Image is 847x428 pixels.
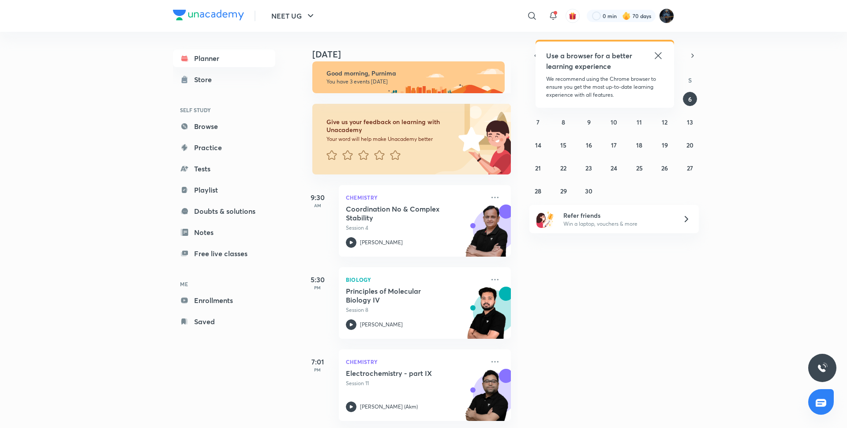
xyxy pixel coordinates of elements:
[326,118,455,134] h6: Give us your feedback on learning with Unacademy
[360,321,403,329] p: [PERSON_NAME]
[687,118,693,126] abbr: September 13, 2025
[688,95,692,103] abbr: September 6, 2025
[611,141,617,149] abbr: September 17, 2025
[173,10,244,20] img: Company Logo
[346,205,456,222] h5: Coordination No & Complex Stability
[817,363,828,373] img: ttu
[658,161,672,175] button: September 26, 2025
[531,184,545,198] button: September 28, 2025
[585,187,592,195] abbr: September 30, 2025
[683,161,697,175] button: September 27, 2025
[662,118,667,126] abbr: September 12, 2025
[173,245,275,262] a: Free live classes
[346,379,484,387] p: Session 11
[662,141,668,149] abbr: September 19, 2025
[326,78,497,85] p: You have 3 events [DATE]
[360,239,403,246] p: [PERSON_NAME]
[586,141,592,149] abbr: September 16, 2025
[531,138,545,152] button: September 14, 2025
[607,161,621,175] button: September 24, 2025
[632,138,646,152] button: September 18, 2025
[312,49,520,60] h4: [DATE]
[556,115,570,129] button: September 8, 2025
[173,223,275,241] a: Notes
[535,187,541,195] abbr: September 28, 2025
[173,202,275,220] a: Doubts & solutions
[535,164,541,172] abbr: September 21, 2025
[300,367,335,372] p: PM
[326,69,497,77] h6: Good morning, Purnima
[428,104,511,174] img: feedback_image
[173,160,275,178] a: Tests
[326,136,455,143] p: Your word will help make Unacademy better
[346,224,484,232] p: Session 4
[546,75,663,99] p: We recommend using the Chrome browser to ensure you get the most up-to-date learning experience w...
[173,292,275,309] a: Enrollments
[661,164,668,172] abbr: September 26, 2025
[636,141,642,149] abbr: September 18, 2025
[587,118,591,126] abbr: September 9, 2025
[300,356,335,367] h5: 7:01
[346,369,456,378] h5: Electrochemistry - part IX
[686,141,693,149] abbr: September 20, 2025
[658,115,672,129] button: September 12, 2025
[173,10,244,23] a: Company Logo
[582,161,596,175] button: September 23, 2025
[462,287,511,348] img: unacademy
[556,138,570,152] button: September 15, 2025
[173,181,275,199] a: Playlist
[536,210,554,228] img: referral
[607,138,621,152] button: September 17, 2025
[582,138,596,152] button: September 16, 2025
[462,205,511,265] img: unacademy
[300,192,335,203] h5: 9:30
[658,138,672,152] button: September 19, 2025
[582,115,596,129] button: September 9, 2025
[569,12,577,20] img: avatar
[563,220,672,228] p: Win a laptop, vouchers & more
[346,192,484,203] p: Chemistry
[194,74,217,85] div: Store
[607,115,621,129] button: September 10, 2025
[636,164,643,172] abbr: September 25, 2025
[563,211,672,220] h6: Refer friends
[562,118,565,126] abbr: September 8, 2025
[611,118,617,126] abbr: September 10, 2025
[566,9,580,23] button: avatar
[173,139,275,156] a: Practice
[683,138,697,152] button: September 20, 2025
[659,8,674,23] img: Purnima Sharma
[300,203,335,208] p: AM
[632,115,646,129] button: September 11, 2025
[360,403,418,411] p: [PERSON_NAME] (Akm)
[637,118,642,126] abbr: September 11, 2025
[266,7,321,25] button: NEET UG
[346,274,484,285] p: Biology
[531,161,545,175] button: September 21, 2025
[560,164,566,172] abbr: September 22, 2025
[173,49,275,67] a: Planner
[346,356,484,367] p: Chemistry
[688,76,692,84] abbr: Saturday
[535,141,541,149] abbr: September 14, 2025
[582,184,596,198] button: September 30, 2025
[611,164,617,172] abbr: September 24, 2025
[632,161,646,175] button: September 25, 2025
[556,161,570,175] button: September 22, 2025
[300,285,335,290] p: PM
[173,117,275,135] a: Browse
[560,141,566,149] abbr: September 15, 2025
[531,115,545,129] button: September 7, 2025
[536,118,540,126] abbr: September 7, 2025
[173,313,275,330] a: Saved
[622,11,631,20] img: streak
[312,61,505,93] img: morning
[556,184,570,198] button: September 29, 2025
[585,164,592,172] abbr: September 23, 2025
[300,274,335,285] h5: 5:30
[173,102,275,117] h6: SELF STUDY
[560,187,567,195] abbr: September 29, 2025
[346,306,484,314] p: Session 8
[687,164,693,172] abbr: September 27, 2025
[683,92,697,106] button: September 6, 2025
